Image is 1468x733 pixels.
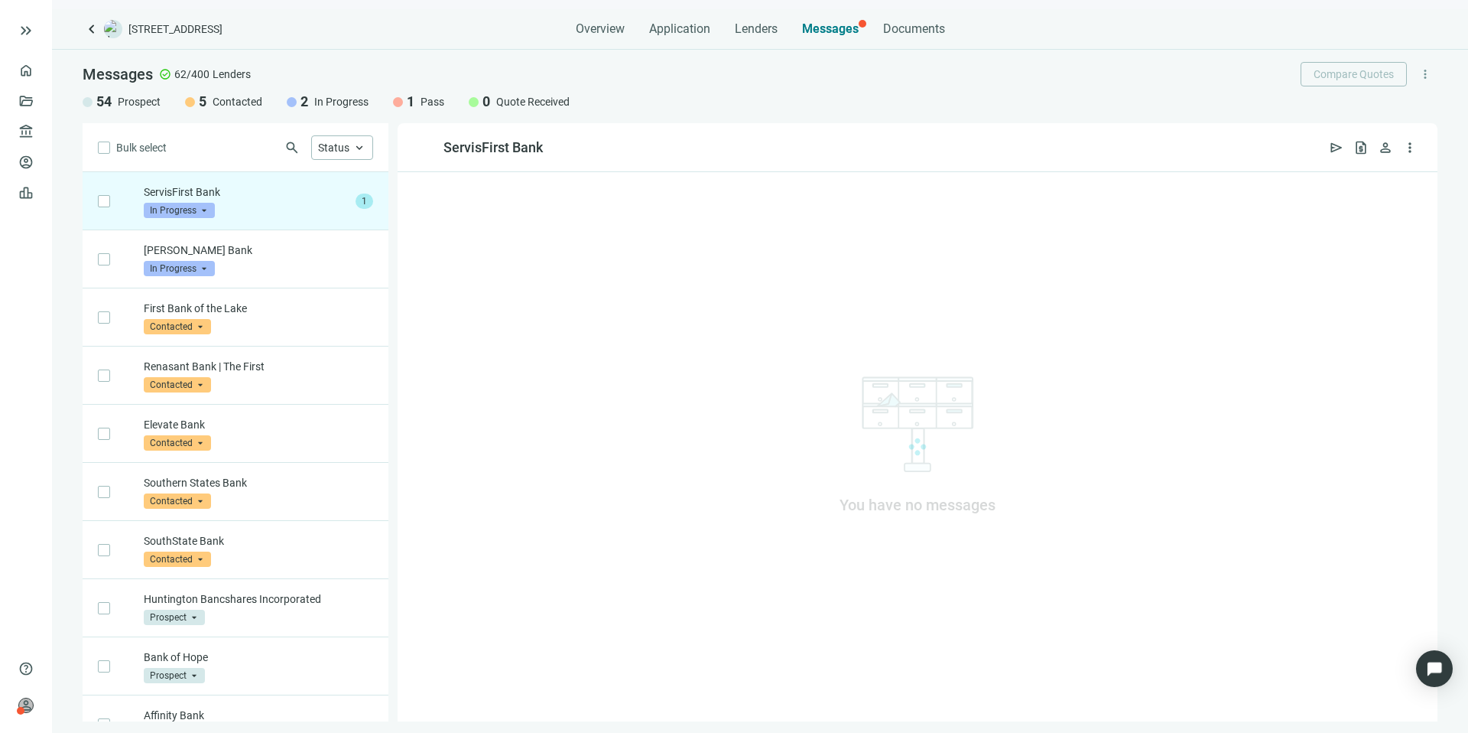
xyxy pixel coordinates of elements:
[213,67,251,82] span: Lenders
[496,94,570,109] span: Quote Received
[1324,135,1349,160] button: send
[144,650,373,665] p: Bank of Hope
[18,698,34,713] span: person
[318,142,349,154] span: Status
[1416,650,1453,687] div: Open Intercom Messenger
[144,494,211,509] span: Contacted
[314,94,369,109] span: In Progress
[1418,67,1432,81] span: more_vert
[144,610,205,625] span: Prospect
[1413,62,1437,86] button: more_vert
[144,708,373,723] p: Affinity Bank
[1301,62,1407,86] button: Compare Quotes
[83,20,101,38] a: keyboard_arrow_left
[83,65,153,83] span: Messages
[96,93,112,111] span: 54
[213,94,262,109] span: Contacted
[649,21,710,37] span: Application
[144,203,215,218] span: In Progress
[144,435,211,451] span: Contacted
[17,21,35,40] button: keyboard_double_arrow_right
[1398,135,1422,160] button: more_vert
[1353,140,1369,155] span: request_quote
[144,359,373,374] p: Renasant Bank | The First
[199,93,206,111] span: 5
[883,21,945,37] span: Documents
[144,377,211,393] span: Contacted
[352,141,366,155] span: keyboard_arrow_up
[144,301,373,316] p: First Bank of the Lake
[144,261,215,276] span: In Progress
[144,668,205,683] span: Prospect
[300,93,308,111] span: 2
[18,124,29,139] span: account_balance
[174,67,209,82] span: 62/400
[421,94,444,109] span: Pass
[284,140,300,155] span: search
[144,319,211,334] span: Contacted
[576,21,625,37] span: Overview
[116,139,167,156] span: Bulk select
[118,94,161,109] span: Prospect
[1329,140,1344,155] span: send
[735,21,778,37] span: Lenders
[144,417,373,432] p: Elevate Bank
[1378,140,1393,155] span: person
[144,184,349,200] p: ServisFirst Bank
[159,68,171,80] span: check_circle
[356,194,373,209] span: 1
[1349,135,1373,160] button: request_quote
[482,93,490,111] span: 0
[144,243,373,258] p: [PERSON_NAME] Bank
[144,533,373,549] p: SouthState Bank
[128,21,222,37] span: [STREET_ADDRESS]
[802,21,859,36] span: Messages
[443,138,543,157] div: ServisFirst Bank
[144,475,373,490] p: Southern States Bank
[1373,135,1398,160] button: person
[144,591,373,607] p: Huntington Bancshares Incorporated
[144,552,211,567] span: Contacted
[104,20,122,38] img: deal-logo
[407,93,414,111] span: 1
[1402,140,1418,155] span: more_vert
[18,661,34,676] span: help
